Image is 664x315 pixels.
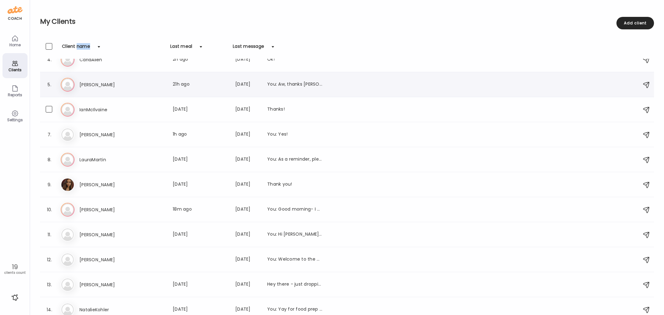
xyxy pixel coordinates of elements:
div: Last message [233,43,264,53]
div: 18m ago [173,206,228,213]
h2: My Clients [40,17,654,26]
div: Reports [4,93,26,97]
div: [DATE] [173,306,228,313]
div: [DATE] [235,306,260,313]
div: Client name [62,43,90,53]
div: 1h ago [173,131,228,138]
div: You: Good morning- I have added this to my note as a reminder for this evening. Talk soon! :) [267,206,322,213]
div: 7. [46,131,53,138]
div: [DATE] [173,156,228,163]
div: Last meal [170,43,192,53]
div: [DATE] [235,106,260,113]
div: Settings [4,118,26,122]
div: Home [4,43,26,47]
div: 2h ago [173,56,228,63]
div: You: Yes! [267,131,322,138]
div: You: As a reminder, please restart your logging! I look forward to seeing your food photos :) [267,156,322,163]
h3: [PERSON_NAME] [79,206,135,213]
div: Add client [616,17,654,29]
div: You: Hi [PERSON_NAME]- Checking in. Looking forward to seeing your food photos again! :) [267,231,322,238]
h3: [PERSON_NAME] [79,231,135,238]
div: You: Yay for food prep -- HAHA thank you for the warning :) [267,306,322,313]
div: [DATE] [235,231,260,238]
h3: [PERSON_NAME] [79,131,135,138]
h3: [PERSON_NAME] [79,256,135,263]
div: [DATE] [235,281,260,288]
div: Thank you! [267,181,322,188]
div: 14. [46,306,53,313]
div: [DATE] [173,106,228,113]
h3: [PERSON_NAME] [79,181,135,188]
h3: NatalieKohler [79,306,135,313]
div: [DATE] [173,231,228,238]
div: [DATE] [235,156,260,163]
h3: [PERSON_NAME] [79,81,135,88]
div: Ok! [267,56,322,63]
h3: LauraMartin [79,156,135,163]
div: Hey there - just dropping a note to say that I’m feeling like I’m wavering in my discipline a bit... [267,281,322,288]
div: [DATE] [173,181,228,188]
div: 11. [46,231,53,238]
div: [DATE] [235,131,260,138]
div: You: Welcome to the App, great job! I look forward to seeing your photos. When you get a chance p... [267,256,322,263]
div: 19 [2,263,28,271]
div: [DATE] [235,256,260,263]
div: 4. [46,56,53,63]
div: coach [8,16,22,21]
h3: IanMcIlvaine [79,106,135,113]
div: You: Aw, thanks [PERSON_NAME]!! You're so sweet. We are very excited, and grateful. I'm so happy ... [267,81,322,88]
div: clients count [2,271,28,275]
div: [DATE] [235,81,260,88]
div: 12. [46,256,53,263]
div: 8. [46,156,53,163]
div: Thanks! [267,106,322,113]
div: 9. [46,181,53,188]
div: [DATE] [235,206,260,213]
div: 5. [46,81,53,88]
div: 10. [46,206,53,213]
div: Clients [4,68,26,72]
h3: [PERSON_NAME] [79,281,135,288]
div: 21h ago [173,81,228,88]
div: [DATE] [173,281,228,288]
img: ate [8,5,23,15]
div: 13. [46,281,53,288]
div: [DATE] [235,181,260,188]
div: [DATE] [235,56,260,63]
h3: CarlaAllen [79,56,135,63]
